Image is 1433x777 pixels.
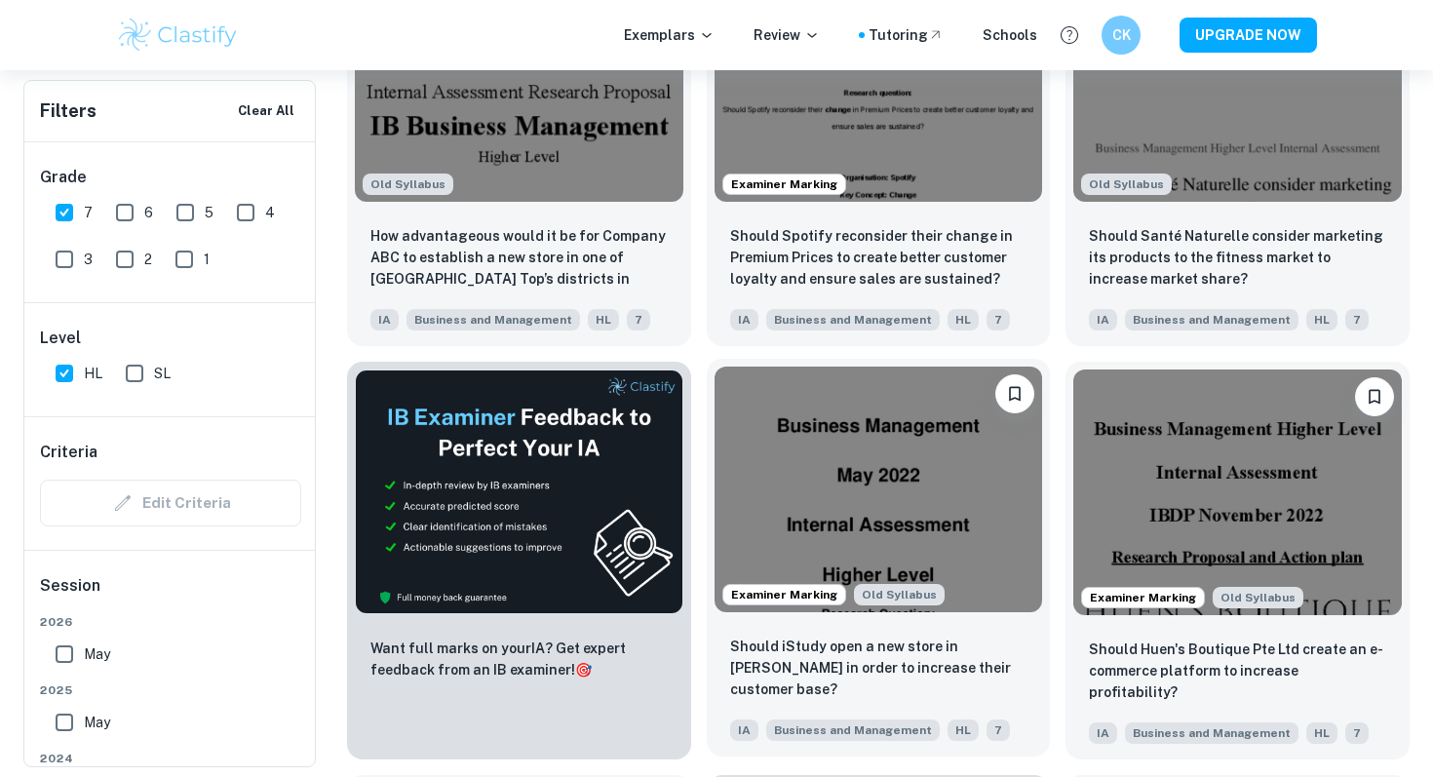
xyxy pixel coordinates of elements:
[995,374,1034,413] button: Bookmark
[84,643,110,665] span: May
[40,681,301,699] span: 2025
[347,362,691,759] a: ThumbnailWant full marks on yourIA? Get expert feedback from an IB examiner!
[588,309,619,330] span: HL
[723,586,845,603] span: Examiner Marking
[707,362,1051,759] a: Examiner MarkingStarting from the May 2024 session, the Business IA requirements have changed. It...
[1089,309,1117,330] span: IA
[370,309,399,330] span: IA
[1081,174,1172,195] span: Old Syllabus
[84,249,93,270] span: 3
[1345,309,1369,330] span: 7
[1102,16,1141,55] button: CK
[40,441,97,464] h6: Criteria
[144,249,152,270] span: 2
[1213,587,1303,608] span: Old Syllabus
[204,249,210,270] span: 1
[1089,722,1117,744] span: IA
[407,309,580,330] span: Business and Management
[40,750,301,767] span: 2024
[1089,639,1386,703] p: Should Huen's Boutique Pte Ltd create an e-commerce platform to increase profitability?
[730,719,758,741] span: IA
[1053,19,1086,52] button: Help and Feedback
[205,202,213,223] span: 5
[983,24,1037,46] a: Schools
[40,613,301,631] span: 2026
[40,97,97,125] h6: Filters
[144,202,153,223] span: 6
[1306,309,1337,330] span: HL
[723,175,845,193] span: Examiner Marking
[370,638,668,680] p: Want full marks on your IA ? Get expert feedback from an IB examiner!
[948,309,979,330] span: HL
[854,584,945,605] span: Old Syllabus
[84,202,93,223] span: 7
[1065,362,1410,759] a: Examiner MarkingStarting from the May 2024 session, the Business IA requirements have changed. It...
[370,225,668,291] p: How advantageous would it be for Company ABC to establish a new store in one of Lima Top’s distri...
[869,24,944,46] a: Tutoring
[575,662,592,678] span: 🎯
[1345,722,1369,744] span: 7
[363,174,453,195] div: Starting from the May 2024 session, the Business IA requirements have changed. It's OK to refer t...
[84,712,110,733] span: May
[948,719,979,741] span: HL
[854,584,945,605] div: Starting from the May 2024 session, the Business IA requirements have changed. It's OK to refer t...
[766,719,940,741] span: Business and Management
[1355,377,1394,416] button: Bookmark
[1073,369,1402,615] img: Business and Management IA example thumbnail: Should Huen's Boutique Pte Ltd create an
[40,480,301,526] div: Criteria filters are unavailable when searching by topic
[987,719,1010,741] span: 7
[624,24,715,46] p: Exemplars
[1081,174,1172,195] div: Starting from the May 2024 session, the Business IA requirements have changed. It's OK to refer t...
[116,16,240,55] img: Clastify logo
[265,202,275,223] span: 4
[1213,587,1303,608] div: Starting from the May 2024 session, the Business IA requirements have changed. It's OK to refer t...
[730,225,1027,290] p: Should Spotify reconsider their change in Premium Prices to create better customer loyalty and en...
[154,363,171,384] span: SL
[987,309,1010,330] span: 7
[1306,722,1337,744] span: HL
[715,367,1043,612] img: Business and Management IA example thumbnail: Should iStudy open a new store in Mong K
[730,309,758,330] span: IA
[363,174,453,195] span: Old Syllabus
[1082,589,1204,606] span: Examiner Marking
[84,363,102,384] span: HL
[1089,225,1386,290] p: Should Santé Naturelle consider marketing its products to the fitness market to increase market s...
[766,309,940,330] span: Business and Management
[1125,722,1298,744] span: Business and Management
[627,309,650,330] span: 7
[730,636,1027,700] p: Should iStudy open a new store in Mong Kok in order to increase their customer base?
[40,574,301,613] h6: Session
[40,327,301,350] h6: Level
[40,166,301,189] h6: Grade
[1125,309,1298,330] span: Business and Management
[1110,24,1133,46] h6: CK
[1180,18,1317,53] button: UPGRADE NOW
[754,24,820,46] p: Review
[233,97,299,126] button: Clear All
[355,369,683,614] img: Thumbnail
